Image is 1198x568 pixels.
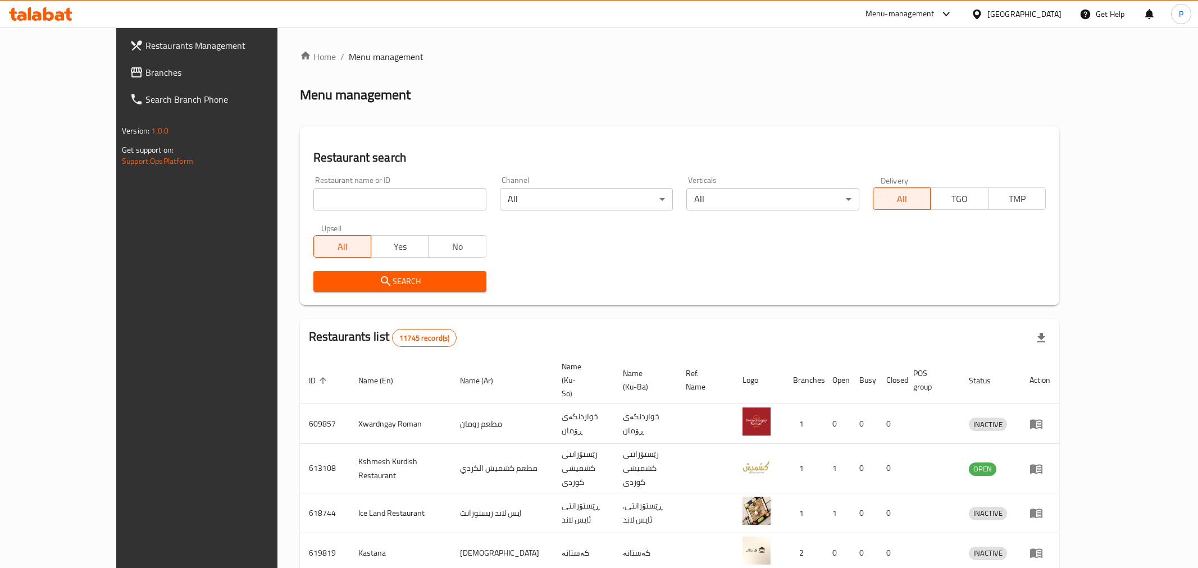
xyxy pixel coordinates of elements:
[300,50,336,63] a: Home
[866,7,935,21] div: Menu-management
[743,497,771,525] img: Ice Land Restaurant
[850,444,877,493] td: 0
[309,328,457,347] h2: Restaurants list
[734,356,784,404] th: Logo
[969,374,1005,387] span: Status
[300,86,411,104] h2: Menu management
[371,235,429,258] button: Yes
[614,444,677,493] td: رێستۆرانتی کشمیشى كوردى
[993,191,1041,207] span: TMP
[881,176,909,184] label: Delivery
[349,50,423,63] span: Menu management
[300,444,349,493] td: 613108
[313,235,371,258] button: All
[309,374,330,387] span: ID
[428,235,486,258] button: No
[321,224,342,232] label: Upsell
[823,404,850,444] td: 0
[823,356,850,404] th: Open
[313,271,486,292] button: Search
[151,123,168,138] span: 1.0.0
[969,547,1007,560] span: INACTIVE
[300,50,1059,63] nav: breadcrumb
[460,374,508,387] span: Name (Ar)
[349,444,451,493] td: Kshmesh Kurdish Restaurant
[913,367,946,393] span: POS group
[122,154,193,168] a: Support.OpsPlatform
[850,493,877,533] td: 0
[823,444,850,493] td: 1
[145,93,307,106] span: Search Branch Phone
[614,493,677,533] td: .ڕێستۆرانتی ئایس لاند
[1028,324,1055,351] div: Export file
[743,452,771,480] img: Kshmesh Kurdish Restaurant
[121,86,316,113] a: Search Branch Phone
[376,239,424,255] span: Yes
[969,507,1007,520] span: INACTIVE
[877,356,904,404] th: Closed
[877,404,904,444] td: 0
[614,404,677,444] td: خواردنگەی ڕۆمان
[145,39,307,52] span: Restaurants Management
[850,356,877,404] th: Busy
[686,188,859,210] div: All
[340,50,344,63] li: /
[451,493,553,533] td: ايس لاند ريستورانت
[451,444,553,493] td: مطعم كشميش الكردي
[969,507,1007,520] div: INACTIVE
[145,66,307,79] span: Branches
[930,187,988,210] button: TGO
[313,188,486,210] input: Search for restaurant name or ID..
[392,329,457,347] div: Total records count
[969,418,1007,431] span: INACTIVE
[686,367,720,393] span: Ref. Name
[1030,506,1050,520] div: Menu
[349,404,451,444] td: Xwardngay Roman
[500,188,673,210] div: All
[318,239,367,255] span: All
[1030,417,1050,430] div: Menu
[877,493,904,533] td: 0
[850,404,877,444] td: 0
[784,404,823,444] td: 1
[823,493,850,533] td: 1
[358,374,408,387] span: Name (En)
[784,493,823,533] td: 1
[1030,546,1050,560] div: Menu
[553,444,614,493] td: رێستۆرانتی کشمیشى كوردى
[784,356,823,404] th: Branches
[935,191,983,207] span: TGO
[553,493,614,533] td: ڕێستۆرانتی ئایس لاند
[122,123,149,138] span: Version:
[553,404,614,444] td: خواردنگەی ڕۆمان
[433,239,481,255] span: No
[1021,356,1059,404] th: Action
[322,274,477,288] span: Search
[743,407,771,436] img: Xwardngay Roman
[1030,462,1050,475] div: Menu
[313,149,1046,166] h2: Restaurant search
[300,404,349,444] td: 609857
[873,187,931,210] button: All
[877,444,904,493] td: 0
[121,59,316,86] a: Branches
[122,143,174,157] span: Get support on:
[987,8,1062,20] div: [GEOGRAPHIC_DATA]
[349,493,451,533] td: Ice Land Restaurant
[562,360,600,400] span: Name (Ku-So)
[451,404,553,444] td: مطعم رومان
[300,493,349,533] td: 618744
[743,537,771,565] img: Kastana
[878,191,926,207] span: All
[988,187,1046,210] button: TMP
[393,333,456,343] span: 11745 record(s)
[969,462,996,475] span: OPEN
[1179,8,1183,20] span: P
[121,32,316,59] a: Restaurants Management
[784,444,823,493] td: 1
[623,367,663,393] span: Name (Ku-Ba)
